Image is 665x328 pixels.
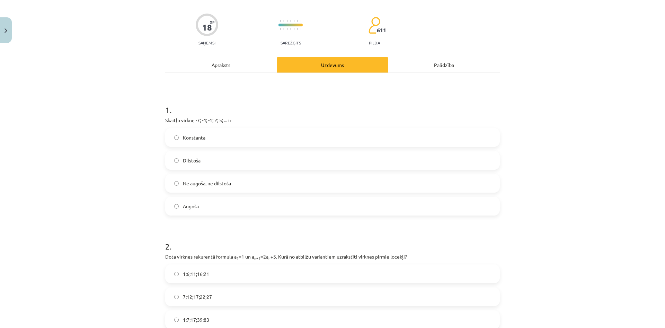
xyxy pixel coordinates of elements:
img: icon-close-lesson-0947bae3869378f0d4975bcd49f059093ad1ed9edebbc8119c70593378902aed.svg [5,28,7,33]
div: Apraksts [165,57,277,73]
img: icon-short-line-57e1e144782c952c97e751825c79c345078a6d821885a25fce030b3d8c18986b.svg [294,20,294,22]
div: 18 [202,23,212,32]
p: Saņemsi [196,40,218,45]
img: icon-short-line-57e1e144782c952c97e751825c79c345078a6d821885a25fce030b3d8c18986b.svg [297,28,298,30]
span: XP [210,20,214,24]
input: Dilstoša [174,158,179,163]
span: 1;7;17;39;83 [183,316,209,323]
sub: n+1 [254,255,260,261]
img: icon-short-line-57e1e144782c952c97e751825c79c345078a6d821885a25fce030b3d8c18986b.svg [297,20,298,22]
p: pilda [369,40,380,45]
img: icon-short-line-57e1e144782c952c97e751825c79c345078a6d821885a25fce030b3d8c18986b.svg [283,28,284,30]
input: Ne augoša, ne dilstoša [174,181,179,186]
img: icon-short-line-57e1e144782c952c97e751825c79c345078a6d821885a25fce030b3d8c18986b.svg [283,20,284,22]
p: Sarežģīts [281,40,301,45]
input: Konstanta [174,135,179,140]
sub: 1 [237,255,239,261]
p: Dota virknes rekurentā formula a =1 un a =2a +5. Kurā no atbilžu variantiem uzrakstīti virknes pi... [165,253,500,260]
input: 1;7;17;39;83 [174,318,179,322]
h1: 2 . [165,229,500,251]
img: icon-short-line-57e1e144782c952c97e751825c79c345078a6d821885a25fce030b3d8c18986b.svg [287,28,287,30]
span: Ne augoša, ne dilstoša [183,180,231,187]
img: students-c634bb4e5e11cddfef0936a35e636f08e4e9abd3cc4e673bd6f9a4125e45ecb1.svg [368,17,380,34]
span: Dilstoša [183,157,201,164]
img: icon-short-line-57e1e144782c952c97e751825c79c345078a6d821885a25fce030b3d8c18986b.svg [287,20,287,22]
input: 1;6;11;16;21 [174,272,179,276]
img: icon-short-line-57e1e144782c952c97e751825c79c345078a6d821885a25fce030b3d8c18986b.svg [294,28,294,30]
h1: 1 . [165,93,500,115]
span: 7;12;17;22;27 [183,293,212,301]
p: Skaitļu virkne -7; -4; -1; 2; 5; ... ir [165,117,500,124]
span: 611 [377,27,386,33]
img: icon-short-line-57e1e144782c952c97e751825c79c345078a6d821885a25fce030b3d8c18986b.svg [280,28,281,30]
sub: n [268,255,271,261]
span: 1;6;11;16;21 [183,270,209,278]
span: Augoša [183,203,199,210]
input: 7;12;17;22;27 [174,295,179,299]
div: Uzdevums [277,57,388,73]
img: icon-short-line-57e1e144782c952c97e751825c79c345078a6d821885a25fce030b3d8c18986b.svg [290,28,291,30]
input: Augoša [174,204,179,209]
div: Palīdzība [388,57,500,73]
img: icon-short-line-57e1e144782c952c97e751825c79c345078a6d821885a25fce030b3d8c18986b.svg [290,20,291,22]
img: icon-short-line-57e1e144782c952c97e751825c79c345078a6d821885a25fce030b3d8c18986b.svg [280,20,281,22]
span: Konstanta [183,134,205,141]
img: icon-short-line-57e1e144782c952c97e751825c79c345078a6d821885a25fce030b3d8c18986b.svg [301,28,301,30]
img: icon-short-line-57e1e144782c952c97e751825c79c345078a6d821885a25fce030b3d8c18986b.svg [301,20,301,22]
